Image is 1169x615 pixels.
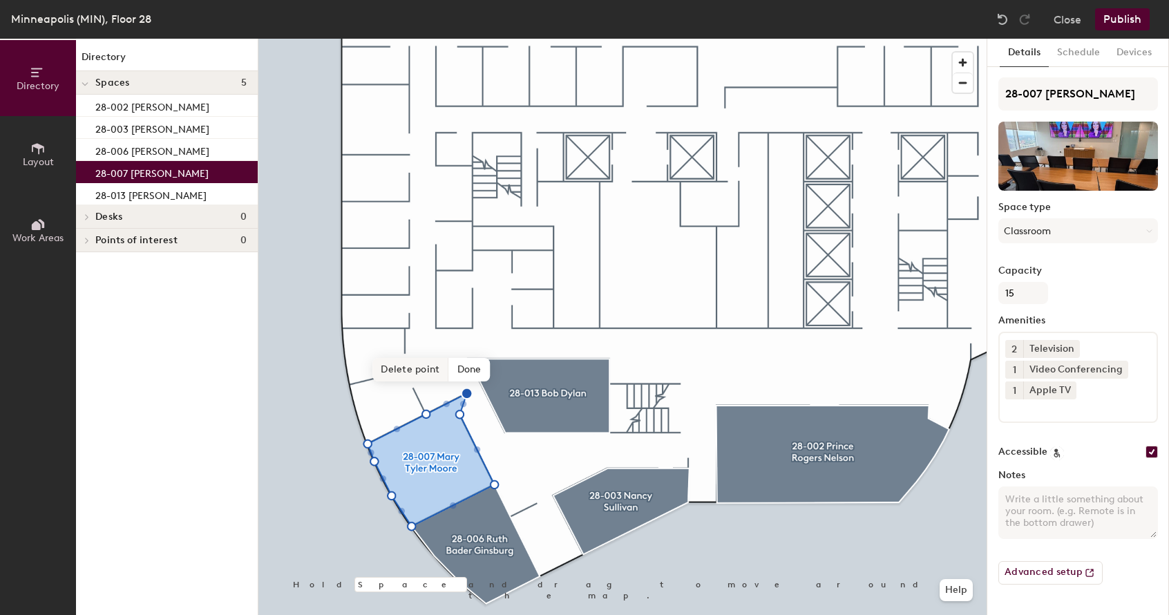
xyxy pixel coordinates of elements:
[998,265,1158,276] label: Capacity
[95,142,209,158] p: 28-006 [PERSON_NAME]
[95,97,209,113] p: 28-002 [PERSON_NAME]
[372,358,448,381] span: Delete point
[996,12,1009,26] img: Undo
[23,156,54,168] span: Layout
[998,446,1047,457] label: Accessible
[1095,8,1150,30] button: Publish
[940,579,973,601] button: Help
[1054,8,1081,30] button: Close
[1005,381,1023,399] button: 1
[95,235,178,246] span: Points of interest
[95,164,209,180] p: 28-007 [PERSON_NAME]
[1011,342,1017,357] span: 2
[1108,39,1160,67] button: Devices
[1023,381,1076,399] div: Apple TV
[1013,384,1016,398] span: 1
[1018,12,1032,26] img: Redo
[95,211,122,223] span: Desks
[998,315,1158,326] label: Amenities
[1023,340,1080,358] div: Television
[95,77,130,88] span: Spaces
[95,120,209,135] p: 28-003 [PERSON_NAME]
[240,235,247,246] span: 0
[76,50,258,71] h1: Directory
[998,470,1158,481] label: Notes
[998,218,1158,243] button: Classroom
[1049,39,1108,67] button: Schedule
[1005,340,1023,358] button: 2
[998,122,1158,191] img: The space named 28-007 Mary Tyler Moore
[449,358,490,381] span: Done
[11,10,151,28] div: Minneapolis (MIN), Floor 28
[1023,361,1128,379] div: Video Conferencing
[95,186,207,202] p: 28-013 [PERSON_NAME]
[17,80,59,92] span: Directory
[241,77,247,88] span: 5
[998,202,1158,213] label: Space type
[1013,363,1016,377] span: 1
[1005,361,1023,379] button: 1
[240,211,247,223] span: 0
[998,561,1103,585] button: Advanced setup
[1000,39,1049,67] button: Details
[12,232,64,244] span: Work Areas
